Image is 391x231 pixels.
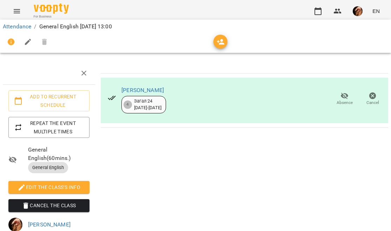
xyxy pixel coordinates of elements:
a: Attendance [3,23,31,30]
button: Add to recurrent schedule [8,90,90,111]
span: For Business [34,14,69,19]
button: Cancel the class [8,199,90,212]
button: Edit the class's Info [8,181,90,194]
nav: breadcrumb [3,22,388,31]
span: EN [372,7,380,15]
img: c8e0f8f11f5ebb5948ff4c20ade7ab01.jpg [353,6,363,16]
a: [PERSON_NAME] [121,87,164,93]
button: Absence [331,89,359,109]
button: Cancel [359,89,387,109]
span: Absence [337,100,353,106]
button: EN [370,5,383,17]
img: Voopty Logo [34,3,69,14]
span: Add to recurrent schedule [14,92,84,109]
div: Загал 24 [DATE] - [DATE] [134,98,161,111]
span: Cancel [366,100,379,106]
span: Edit the class's Info [14,183,84,191]
a: [PERSON_NAME] [28,221,71,228]
span: Cancel the class [14,201,84,210]
button: Menu [8,3,25,20]
span: General English [28,164,68,171]
li: / [34,22,36,31]
p: General English [DATE] 13:00 [39,22,112,31]
div: 4 [124,100,132,109]
button: Repeat the event multiple times [8,117,90,138]
span: General English ( 60 mins. ) [28,146,90,162]
span: Repeat the event multiple times [14,119,84,136]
